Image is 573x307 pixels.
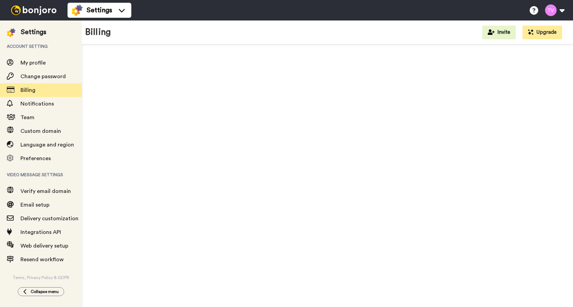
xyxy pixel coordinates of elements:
button: Upgrade [523,26,562,39]
span: Language and region [20,142,74,148]
span: Billing [20,87,35,93]
img: settings-colored.svg [72,5,83,16]
button: Collapse menu [18,287,64,296]
button: Invite [482,26,516,39]
span: Resend workflow [20,257,64,262]
span: Change password [20,74,66,79]
span: Custom domain [20,128,61,134]
span: Web delivery setup [20,243,68,249]
span: Notifications [20,101,54,107]
span: Verify email domain [20,189,71,194]
img: settings-colored.svg [7,28,15,37]
span: My profile [20,60,46,66]
span: Collapse menu [31,289,59,294]
span: Integrations API [20,229,61,235]
span: Preferences [20,156,51,161]
span: Team [20,115,34,120]
img: bj-logo-header-white.svg [8,5,59,15]
span: Email setup [20,202,49,208]
span: Settings [87,5,112,15]
span: Delivery customization [20,216,78,221]
div: Settings [21,27,46,37]
h1: Billing [85,27,111,37]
